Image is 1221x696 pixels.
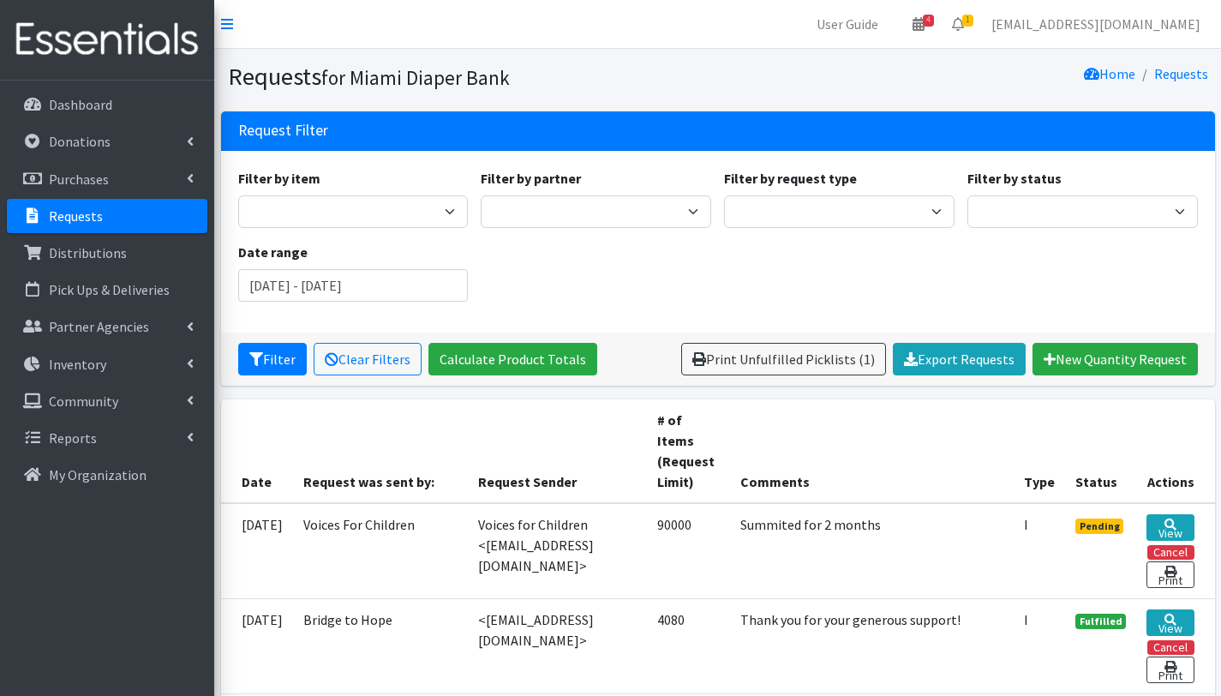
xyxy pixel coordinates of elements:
td: Thank you for your generous support! [730,598,1014,693]
td: Summited for 2 months [730,503,1014,599]
a: New Quantity Request [1032,343,1198,375]
a: Home [1084,65,1135,82]
a: Requests [7,199,207,233]
button: Filter [238,343,307,375]
label: Filter by item [238,168,320,189]
a: Distributions [7,236,207,270]
a: Print Unfulfilled Picklists (1) [681,343,886,375]
a: Calculate Product Totals [428,343,597,375]
p: Donations [49,133,111,150]
a: 1 [938,7,978,41]
img: HumanEssentials [7,11,207,69]
span: 4 [923,15,934,27]
a: Clear Filters [314,343,422,375]
a: Pick Ups & Deliveries [7,273,207,307]
td: 4080 [647,598,730,693]
a: Requests [1154,65,1208,82]
p: My Organization [49,466,147,483]
a: Purchases [7,162,207,196]
a: Dashboard [7,87,207,122]
button: Cancel [1147,640,1194,655]
td: [DATE] [221,598,293,693]
a: 4 [899,7,938,41]
p: Reports [49,429,97,447]
a: Partner Agencies [7,309,207,344]
p: Purchases [49,171,109,188]
th: Type [1014,399,1065,503]
small: for Miami Diaper Bank [321,65,510,90]
h3: Request Filter [238,122,328,140]
th: Actions [1136,399,1214,503]
th: # of Items (Request Limit) [647,399,730,503]
a: Donations [7,124,207,159]
td: 90000 [647,503,730,599]
p: Distributions [49,244,127,261]
td: Voices for Children <[EMAIL_ADDRESS][DOMAIN_NAME]> [468,503,647,599]
p: Dashboard [49,96,112,113]
a: Print [1146,561,1194,588]
label: Filter by status [967,168,1062,189]
h1: Requests [228,62,712,92]
a: User Guide [803,7,892,41]
button: Cancel [1147,545,1194,560]
a: [EMAIL_ADDRESS][DOMAIN_NAME] [978,7,1214,41]
td: Bridge to Hope [293,598,469,693]
a: Reports [7,421,207,455]
a: Community [7,384,207,418]
td: <[EMAIL_ADDRESS][DOMAIN_NAME]> [468,598,647,693]
a: View [1146,514,1194,541]
span: Pending [1075,519,1124,534]
span: Fulfilled [1075,614,1127,629]
p: Inventory [49,356,106,373]
th: Status [1065,399,1137,503]
th: Comments [730,399,1014,503]
a: My Organization [7,458,207,492]
a: Export Requests [893,343,1026,375]
label: Filter by request type [724,168,857,189]
input: January 1, 2011 - December 31, 2011 [238,269,469,302]
a: View [1146,609,1194,636]
p: Partner Agencies [49,318,149,335]
a: Inventory [7,347,207,381]
label: Date range [238,242,308,262]
th: Request Sender [468,399,647,503]
p: Requests [49,207,103,225]
span: 1 [962,15,973,27]
td: [DATE] [221,503,293,599]
th: Request was sent by: [293,399,469,503]
th: Date [221,399,293,503]
p: Community [49,393,118,410]
a: Print [1146,657,1194,683]
abbr: Individual [1024,516,1028,533]
p: Pick Ups & Deliveries [49,281,170,298]
label: Filter by partner [481,168,581,189]
abbr: Individual [1024,611,1028,628]
td: Voices For Children [293,503,469,599]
